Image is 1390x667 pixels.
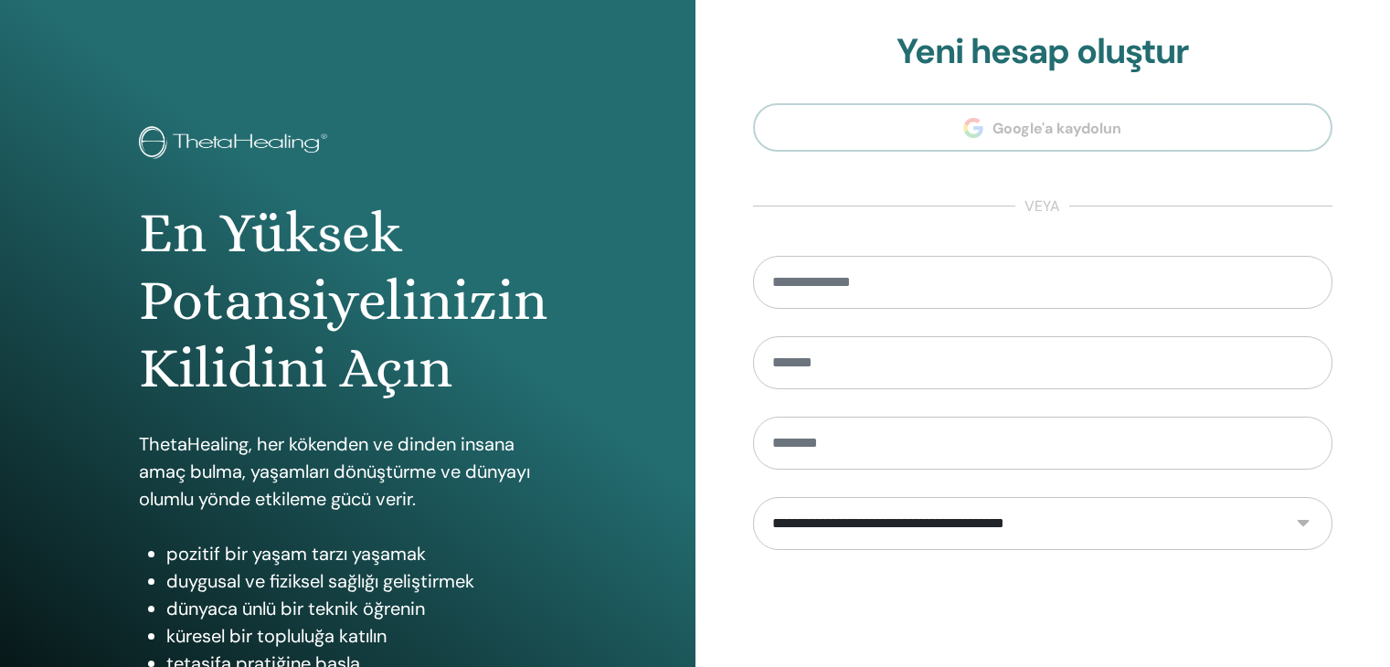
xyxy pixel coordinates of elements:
h2: Yeni hesap oluştur [753,31,1333,73]
li: pozitif bir yaşam tarzı yaşamak [166,540,557,567]
li: küresel bir topluluğa katılın [166,622,557,650]
iframe: reCAPTCHA [904,577,1182,649]
span: veya [1015,196,1069,217]
li: dünyaca ünlü bir teknik öğrenin [166,595,557,622]
p: ThetaHealing, her kökenden ve dinden insana amaç bulma, yaşamları dönüştürme ve dünyayı olumlu yö... [139,430,557,513]
li: duygusal ve fiziksel sağlığı geliştirmek [166,567,557,595]
h1: En Yüksek Potansiyelinizin Kilidini Açın [139,199,557,403]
